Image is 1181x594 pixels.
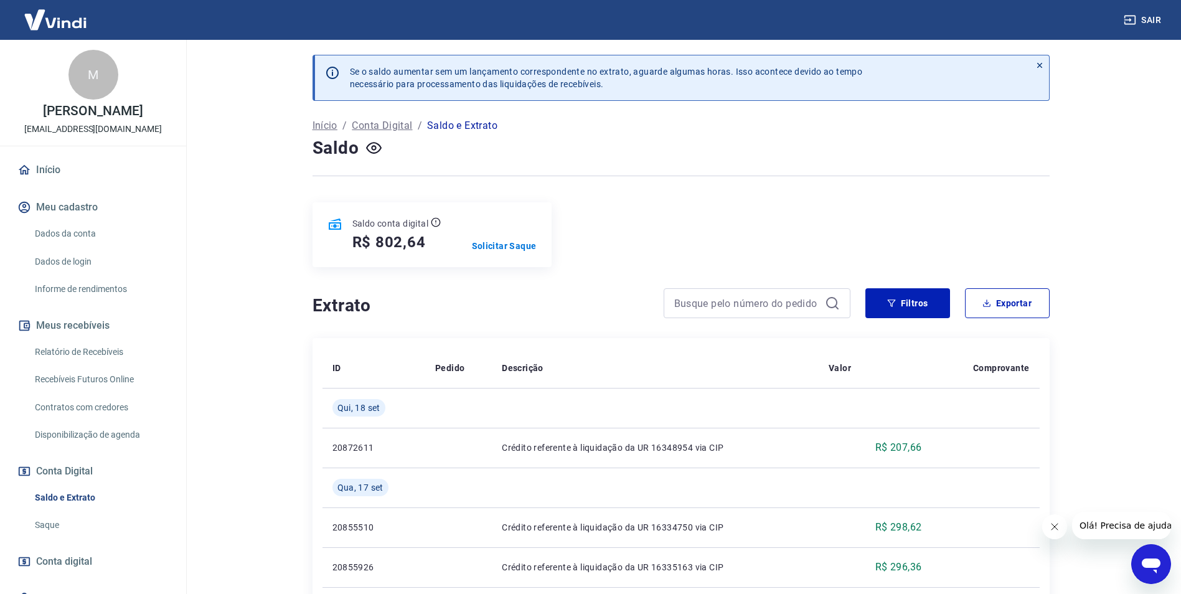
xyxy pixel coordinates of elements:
a: Início [15,156,171,184]
a: Contratos com credores [30,395,171,420]
p: [PERSON_NAME] [43,105,143,118]
p: Crédito referente à liquidação da UR 16334750 via CIP [502,521,809,534]
p: Crédito referente à liquidação da UR 16348954 via CIP [502,441,809,454]
span: Conta digital [36,553,92,570]
iframe: Fechar mensagem [1042,514,1067,539]
a: Disponibilização de agenda [30,422,171,448]
span: Qua, 17 set [337,481,383,494]
p: 20872611 [332,441,415,454]
a: Informe de rendimentos [30,276,171,302]
span: Qui, 18 set [337,402,380,414]
p: Se o saldo aumentar sem um lançamento correspondente no extrato, aguarde algumas horas. Isso acon... [350,65,863,90]
p: 20855510 [332,521,415,534]
p: Crédito referente à liquidação da UR 16335163 via CIP [502,561,809,573]
p: Valor [829,362,851,374]
span: Olá! Precisa de ajuda? [7,9,105,19]
p: R$ 298,62 [875,520,922,535]
a: Relatório de Recebíveis [30,339,171,365]
p: Comprovante [973,362,1029,374]
input: Busque pelo número do pedido [674,294,820,313]
p: R$ 207,66 [875,440,922,455]
button: Sair [1121,9,1166,32]
h5: R$ 802,64 [352,232,426,252]
p: [EMAIL_ADDRESS][DOMAIN_NAME] [24,123,162,136]
h4: Saldo [313,136,359,161]
p: Saldo e Extrato [427,118,497,133]
button: Exportar [965,288,1050,318]
a: Início [313,118,337,133]
p: / [418,118,422,133]
button: Meu cadastro [15,194,171,221]
a: Conta digital [15,548,171,575]
a: Conta Digital [352,118,412,133]
a: Solicitar Saque [472,240,537,252]
p: Saldo conta digital [352,217,429,230]
a: Dados de login [30,249,171,275]
iframe: Botão para abrir a janela de mensagens [1131,544,1171,584]
p: Pedido [435,362,464,374]
iframe: Mensagem da empresa [1072,512,1171,539]
a: Recebíveis Futuros Online [30,367,171,392]
button: Meus recebíveis [15,312,171,339]
img: Vindi [15,1,96,39]
a: Saldo e Extrato [30,485,171,511]
h4: Extrato [313,293,649,318]
p: Descrição [502,362,543,374]
p: / [342,118,347,133]
button: Filtros [865,288,950,318]
button: Conta Digital [15,458,171,485]
div: M [68,50,118,100]
a: Saque [30,512,171,538]
a: Dados da conta [30,221,171,247]
p: 20855926 [332,561,415,573]
p: R$ 296,36 [875,560,922,575]
p: ID [332,362,341,374]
